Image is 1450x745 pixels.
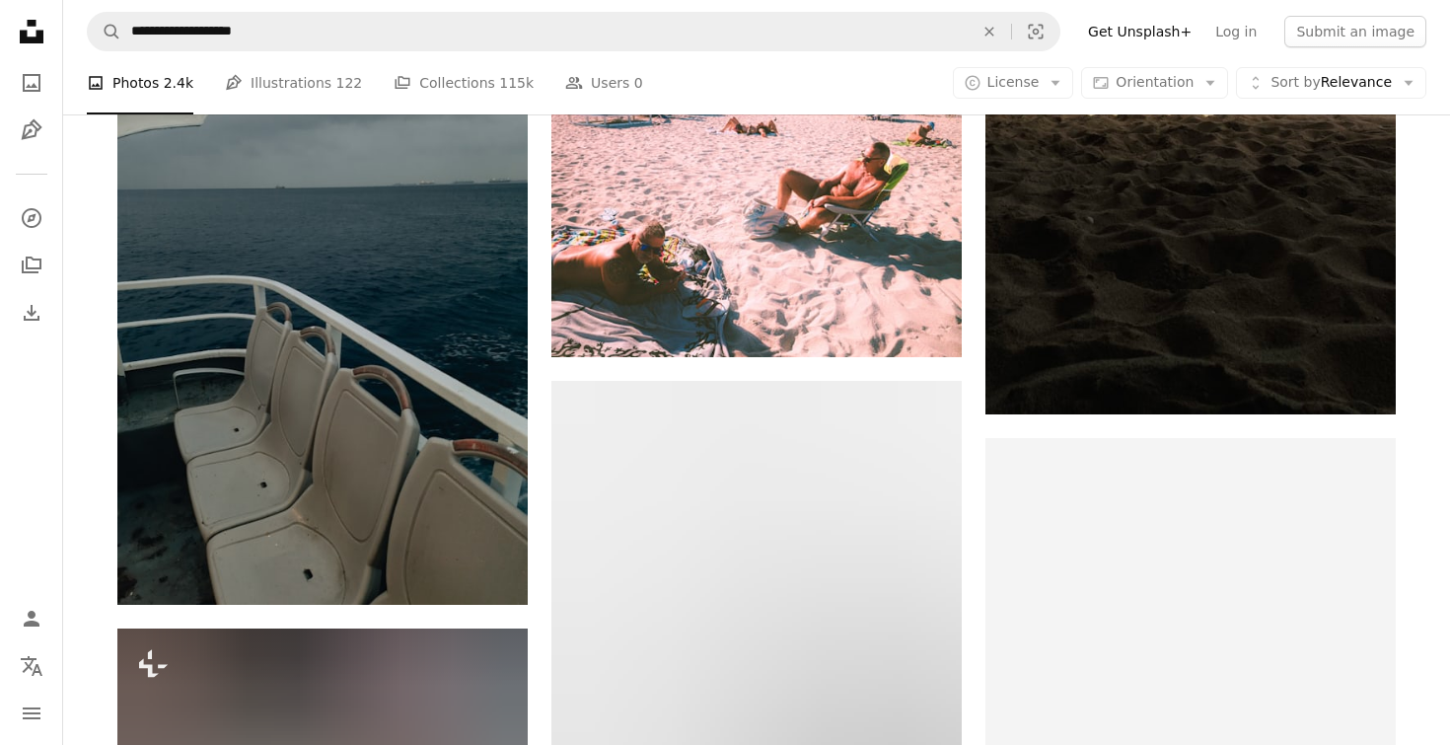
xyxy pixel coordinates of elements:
[225,51,362,114] a: Illustrations 122
[117,322,528,339] a: a row of seats sitting on the side of a boat
[551,679,962,697] a: people sitting under an umbrella on a beach
[12,12,51,55] a: Home — Unsplash
[12,63,51,103] a: Photos
[987,74,1040,90] span: License
[1081,67,1228,99] button: Orientation
[12,246,51,285] a: Collections
[1076,16,1203,47] a: Get Unsplash+
[12,694,51,733] button: Menu
[117,57,528,605] img: a row of seats sitting on the side of a boat
[565,51,643,114] a: Users 0
[1012,13,1059,50] button: Visual search
[87,12,1060,51] form: Find visuals sitewide
[953,67,1074,99] button: License
[12,646,51,686] button: Language
[499,72,534,94] span: 115k
[968,13,1011,50] button: Clear
[634,72,643,94] span: 0
[551,211,962,229] a: a man sitting in a lawn chair on a beach
[12,198,51,238] a: Explore
[336,72,363,94] span: 122
[1203,16,1269,47] a: Log in
[1270,73,1392,93] span: Relevance
[1270,74,1320,90] span: Sort by
[88,13,121,50] button: Search Unsplash
[1236,67,1426,99] button: Sort byRelevance
[1284,16,1426,47] button: Submit an image
[12,293,51,333] a: Download History
[12,111,51,150] a: Illustrations
[551,84,962,357] img: a man sitting in a lawn chair on a beach
[394,51,534,114] a: Collections 115k
[12,599,51,638] a: Log in / Sign up
[1116,74,1194,90] span: Orientation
